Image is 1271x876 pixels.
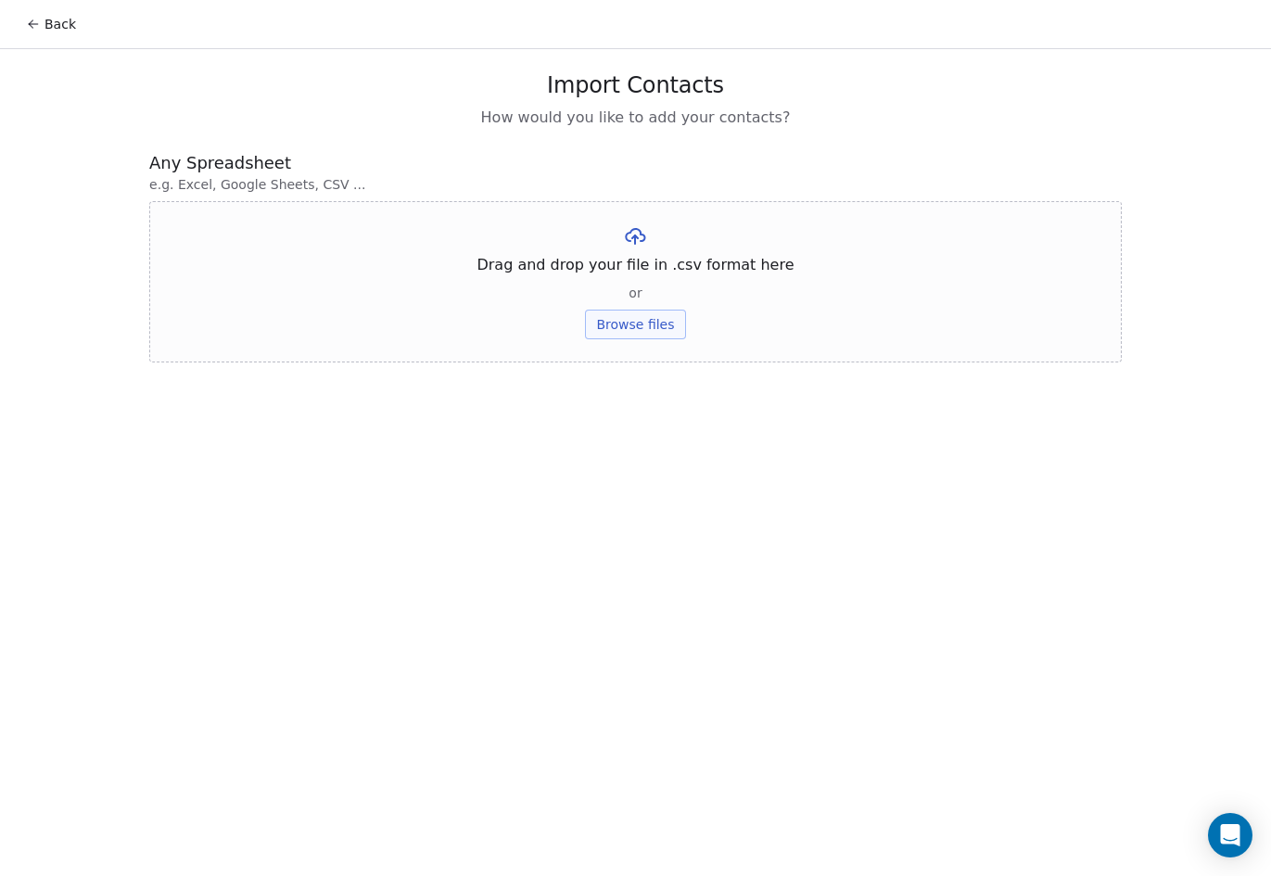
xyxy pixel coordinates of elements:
span: Import Contacts [547,71,724,99]
span: Drag and drop your file in .csv format here [477,254,794,276]
span: Any Spreadsheet [149,151,1122,175]
span: or [629,284,642,302]
span: How would you like to add your contacts? [481,107,791,129]
button: Back [15,7,87,41]
div: Open Intercom Messenger [1208,813,1252,857]
span: e.g. Excel, Google Sheets, CSV ... [149,175,1122,194]
button: Browse files [585,310,685,339]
